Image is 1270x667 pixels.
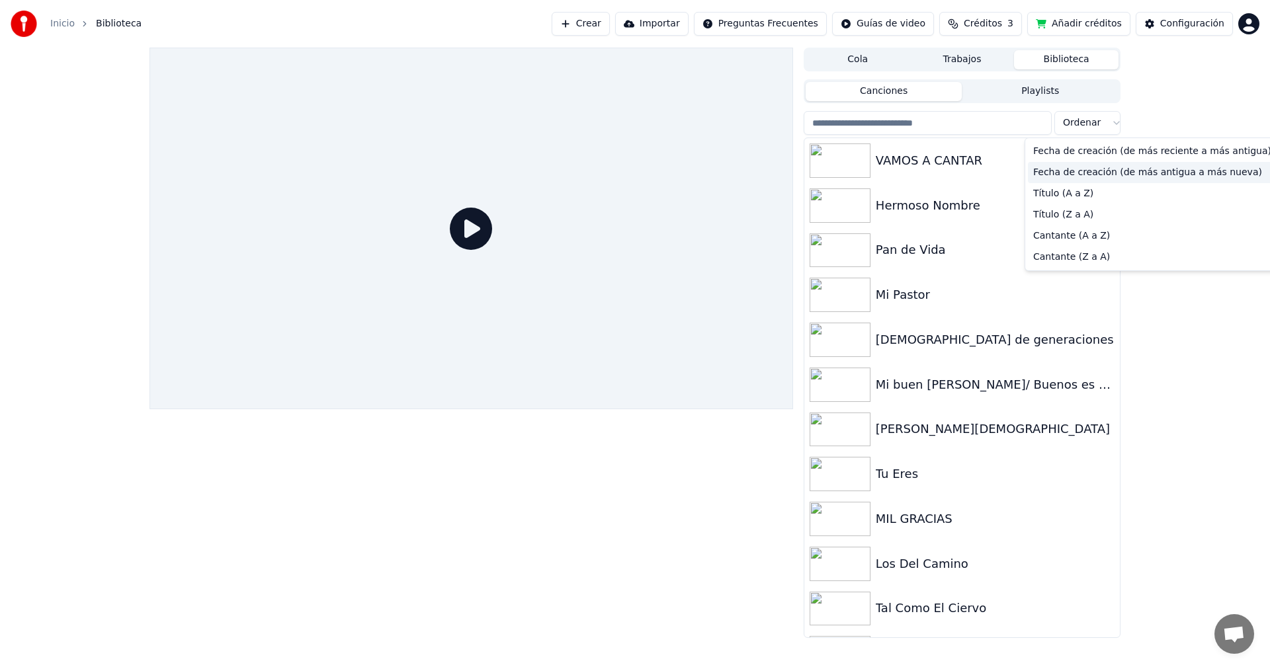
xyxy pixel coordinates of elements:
[1033,229,1110,243] span: Cantante (A a Z)
[1033,208,1093,221] span: Título (Z a A)
[1033,187,1093,200] span: Título (A a Z)
[1033,166,1262,179] span: Fecha de creación (de más antigua a más nueva)
[1033,251,1110,264] span: Cantante (Z a A)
